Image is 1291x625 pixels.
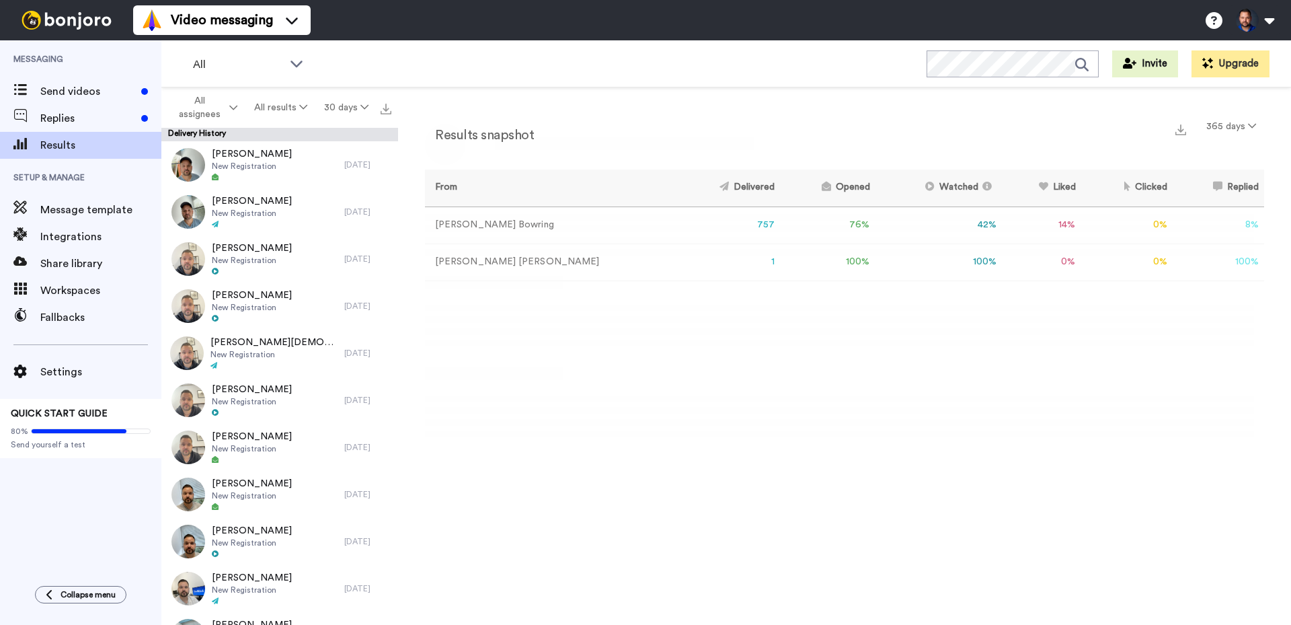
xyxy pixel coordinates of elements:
span: [PERSON_NAME] [212,289,292,302]
th: Opened [780,170,875,207]
h2: Results snapshot [425,128,534,143]
img: 81519e44-9368-4521-9347-49791bbaa9ab-thumb.jpg [171,431,205,464]
td: 100 % [1173,244,1264,281]
div: [DATE] [344,254,391,264]
span: New Registration [212,302,292,313]
button: All results [246,96,316,120]
a: [PERSON_NAME]New Registration[DATE] [161,188,398,235]
span: New Registration [212,538,292,548]
span: [PERSON_NAME] [212,242,292,255]
div: [DATE] [344,395,391,406]
td: 8 % [1173,207,1264,244]
span: [PERSON_NAME] [212,147,292,161]
td: 757 [676,207,780,244]
th: Watched [875,170,1003,207]
th: Clicked [1081,170,1173,207]
span: [PERSON_NAME] [212,571,292,585]
img: bj-logo-header-white.svg [16,11,117,30]
span: 80% [11,426,28,437]
td: 14 % [1002,207,1081,244]
span: Collapse menu [61,589,116,600]
button: All assignees [164,89,246,126]
img: 976edb14-3aa0-44e8-9458-88445308bf56-thumb.jpg [171,383,205,417]
span: [PERSON_NAME] [212,430,292,443]
td: 76 % [780,207,875,244]
span: New Registration [212,396,292,407]
span: [PERSON_NAME][DEMOGRAPHIC_DATA] [210,336,338,349]
td: 100 % [780,244,875,281]
div: [DATE] [344,348,391,359]
img: 079e69f4-61e5-47a7-9351-6e732abb87f0-thumb.jpg [171,242,205,276]
button: Upgrade [1191,50,1269,77]
span: Fallbacks [40,309,161,326]
td: 0 % [1081,244,1173,281]
td: 1 [676,244,780,281]
img: ae5da65e-09cc-49bc-9310-308f047f6b3c-thumb.jpg [170,336,204,370]
a: [PERSON_NAME]New Registration[DATE] [161,565,398,612]
div: [DATE] [344,159,391,170]
div: [DATE] [344,583,391,594]
span: Send videos [40,83,136,100]
span: New Registration [212,208,292,219]
span: Message template [40,202,161,218]
button: 365 days [1198,114,1264,139]
td: [PERSON_NAME] [PERSON_NAME] [425,244,676,281]
div: [DATE] [344,489,391,500]
span: New Registration [210,349,338,360]
img: vm-color.svg [141,9,163,31]
th: Replied [1173,170,1264,207]
a: [PERSON_NAME]New Registration[DATE] [161,283,398,330]
span: New Registration [212,490,292,501]
div: [DATE] [344,536,391,547]
span: New Registration [212,443,292,454]
td: 0 % [1002,244,1081,281]
span: [PERSON_NAME] [212,383,292,396]
th: From [425,170,676,207]
span: [PERSON_NAME] [212,524,292,538]
img: 7eac8a09-e5f2-46c0-8b3b-1511615e8413-thumb.jpg [171,148,205,182]
button: 30 days [315,96,377,120]
span: Results [40,137,161,153]
img: bd5db2a5-046e-4e65-9961-fa120733c1a0-thumb.jpg [171,195,205,229]
span: New Registration [212,161,292,172]
img: 9ba3fe8f-3eca-4086-93a9-e2282cc473d5-thumb.jpg [171,572,205,605]
img: export.svg [1175,124,1186,135]
span: [PERSON_NAME] [212,194,292,208]
a: [PERSON_NAME]New Registration[DATE] [161,424,398,471]
span: [PERSON_NAME] [212,477,292,490]
td: 0 % [1081,207,1173,244]
span: New Registration [212,255,292,266]
div: Delivery History [161,128,398,141]
span: New Registration [212,585,292,595]
span: Integrations [40,229,161,245]
button: Export a summary of each team member’s results that match this filter now. [1171,119,1190,139]
th: Liked [1002,170,1081,207]
a: [PERSON_NAME]New Registration[DATE] [161,141,398,188]
td: [PERSON_NAME] Bowring [425,207,676,244]
td: 42 % [875,207,1003,244]
img: bdb14e9f-a96d-4676-a1e4-27609dd78b17-thumb.jpg [171,289,205,323]
span: Replies [40,110,136,126]
span: Settings [40,364,161,380]
td: 100 % [875,244,1003,281]
img: 769efe49-a430-4016-b9e5-190054d6237c-thumb.jpg [171,525,205,558]
span: QUICK START GUIDE [11,409,108,418]
button: Collapse menu [35,586,126,603]
a: [PERSON_NAME][DEMOGRAPHIC_DATA]New Registration[DATE] [161,330,398,377]
th: Delivered [676,170,780,207]
button: Export all results that match these filters now. [377,98,395,118]
span: Share library [40,256,161,272]
div: [DATE] [344,442,391,453]
div: [DATE] [344,301,391,311]
div: [DATE] [344,207,391,217]
a: [PERSON_NAME]New Registration[DATE] [161,518,398,565]
button: Invite [1112,50,1178,77]
img: d9e4b706-510d-4954-935d-35e06aabeb1c-thumb.jpg [171,478,205,511]
span: All [193,57,283,73]
img: export.svg [381,104,391,114]
a: [PERSON_NAME]New Registration[DATE] [161,471,398,518]
span: Send yourself a test [11,439,151,450]
span: All assignees [172,94,227,121]
span: Workspaces [40,283,161,299]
